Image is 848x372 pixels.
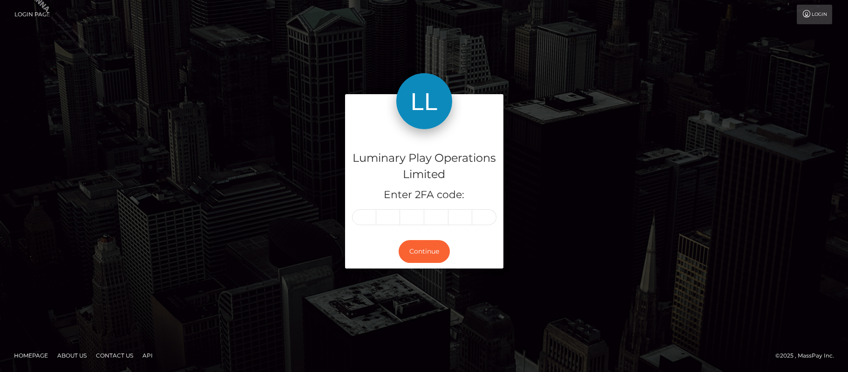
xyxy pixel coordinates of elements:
a: Login [797,5,832,24]
div: © 2025 , MassPay Inc. [775,351,841,361]
h4: Luminary Play Operations Limited [352,150,496,183]
a: API [139,348,156,363]
h5: Enter 2FA code: [352,188,496,202]
img: Luminary Play Operations Limited [396,73,452,129]
a: Login Page [14,5,50,24]
a: About Us [54,348,90,363]
a: Contact Us [92,348,137,363]
button: Continue [399,240,450,263]
a: Homepage [10,348,52,363]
